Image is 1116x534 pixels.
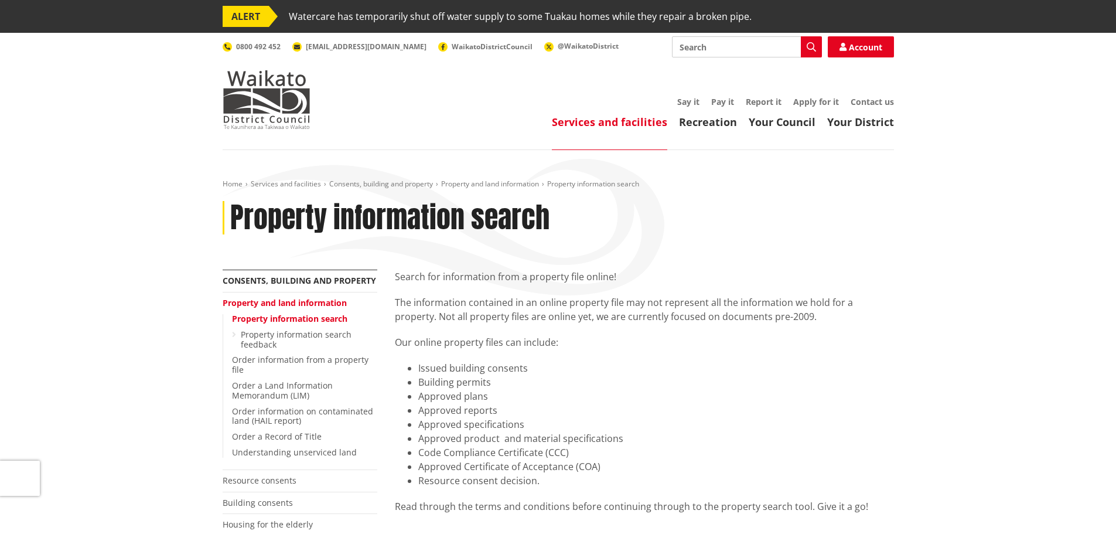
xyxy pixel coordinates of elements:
li: Resource consent decision. [418,474,894,488]
li: Approved reports [418,403,894,417]
a: Your District [827,115,894,129]
a: Account [828,36,894,57]
a: WaikatoDistrictCouncil [438,42,533,52]
a: Consents, building and property [223,275,376,286]
span: @WaikatoDistrict [558,41,619,51]
span: WaikatoDistrictCouncil [452,42,533,52]
a: Home [223,179,243,189]
a: Housing for the elderly [223,519,313,530]
img: Waikato District Council - Te Kaunihera aa Takiwaa o Waikato [223,70,310,129]
li: Approved plans [418,389,894,403]
a: Recreation [679,115,737,129]
a: Apply for it [793,96,839,107]
li: Building permits [418,375,894,389]
a: Order information from a property file [232,354,368,375]
a: Building consents [223,497,293,508]
input: Search input [672,36,822,57]
p: Search for information from a property file online! [395,270,894,284]
li: Approved specifications [418,417,894,431]
a: @WaikatoDistrict [544,41,619,51]
span: Property information search [547,179,639,189]
a: Your Council [749,115,815,129]
p: The information contained in an online property file may not represent all the information we hol... [395,295,894,324]
a: [EMAIL_ADDRESS][DOMAIN_NAME] [292,42,426,52]
a: Order information on contaminated land (HAIL report) [232,406,373,427]
li: Code Compliance Certificate (CCC) [418,445,894,460]
a: Pay it [711,96,734,107]
span: [EMAIL_ADDRESS][DOMAIN_NAME] [306,42,426,52]
a: Report it [746,96,781,107]
span: Watercare has temporarily shut off water supply to some Tuakau homes while they repair a broken p... [289,6,752,27]
li: Issued building consents [418,361,894,375]
li: Approved product and material specifications [418,431,894,445]
iframe: Messenger Launcher [1062,485,1104,527]
div: Read through the terms and conditions before continuing through to the property search tool. Give... [395,499,894,513]
a: Order a Land Information Memorandum (LIM) [232,380,333,401]
span: 0800 492 452 [236,42,281,52]
nav: breadcrumb [223,179,894,189]
a: Services and facilities [552,115,667,129]
a: Property and land information [223,297,347,308]
a: Property information search feedback [241,329,351,350]
span: Our online property files can include: [395,336,558,349]
a: Property and land information [441,179,539,189]
a: Understanding unserviced land [232,447,357,458]
a: Consents, building and property [329,179,433,189]
a: Contact us [851,96,894,107]
a: Say it [677,96,699,107]
h1: Property information search [230,201,550,235]
span: ALERT [223,6,269,27]
a: Resource consents [223,475,296,486]
a: Order a Record of Title [232,431,322,442]
a: Services and facilities [251,179,321,189]
a: Property information search [232,313,347,324]
li: Approved Certificate of Acceptance (COA) [418,460,894,474]
a: 0800 492 452 [223,42,281,52]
